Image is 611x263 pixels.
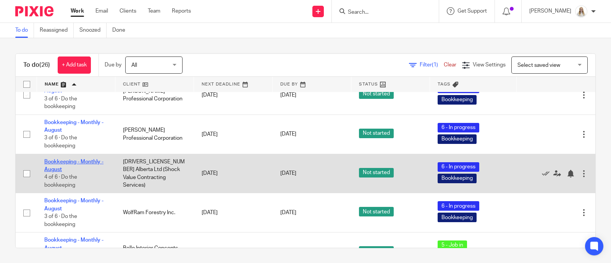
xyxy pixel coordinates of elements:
span: View Settings [473,62,506,68]
a: Bookkeeping - Monthly - August [44,198,103,211]
span: Not started [359,89,394,99]
span: Not started [359,129,394,138]
input: Search [347,9,416,16]
span: All [131,63,137,68]
span: 3 of 6 · Do the bookkeeping [44,136,77,149]
span: (26) [39,62,50,68]
a: Team [148,7,160,15]
a: Bookkeeping - Monthly - August [44,159,103,172]
td: [PERSON_NAME] Professional Corporation [115,76,194,115]
a: Clients [120,7,136,15]
td: [DATE] [194,76,273,115]
img: Pixie [15,6,53,16]
a: Snoozed [79,23,107,38]
span: Bookkeeping [438,174,477,183]
a: Email [95,7,108,15]
a: Reports [172,7,191,15]
span: Get Support [457,8,487,14]
a: Reassigned [40,23,74,38]
span: 3 of 6 · Do the bookkeeping [44,214,77,227]
span: (1) [432,62,438,68]
span: Bookkeeping [438,213,477,222]
span: Not started [359,168,394,177]
span: Filter [420,62,444,68]
span: Select saved view [517,63,560,68]
td: [DATE] [194,115,273,154]
h1: To do [23,61,50,69]
a: Bookkeeping - Monthly - August [44,237,103,250]
span: Bookkeeping [438,134,477,144]
a: Bookkeeping - Monthly - August [44,120,103,133]
span: Not started [359,246,394,256]
span: 4 of 6 · Do the bookkeeping [44,175,77,188]
td: [DATE] [194,193,273,232]
td: [DATE] [194,154,273,193]
img: Headshot%2011-2024%20white%20background%20square%202.JPG [575,5,587,18]
span: 6 - In progress [438,201,479,211]
span: Tags [438,82,451,86]
p: [PERSON_NAME] [529,7,571,15]
span: [DATE] [280,171,296,176]
span: 5 - Job in [438,240,467,250]
td: [PERSON_NAME] Professional Corporation [115,115,194,154]
td: [DRIVERS_LICENSE_NUMBER] Alberta Ltd (Shock Value Contracting Services) [115,154,194,193]
span: Bookkeeping [438,95,477,105]
span: [DATE] [280,132,296,137]
span: [DATE] [280,92,296,98]
p: Due by [105,61,121,69]
a: Clear [444,62,456,68]
a: To do [15,23,34,38]
span: 6 - In progress [438,162,479,172]
span: Not started [359,207,394,216]
span: 6 - In progress [438,123,479,132]
a: + Add task [58,56,91,74]
span: 3 of 6 · Do the bookkeeping [44,96,77,110]
a: Work [71,7,84,15]
a: Done [112,23,131,38]
a: Mark as done [542,169,553,177]
span: [DATE] [280,210,296,215]
td: WolfRam Forestry Inc. [115,193,194,232]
